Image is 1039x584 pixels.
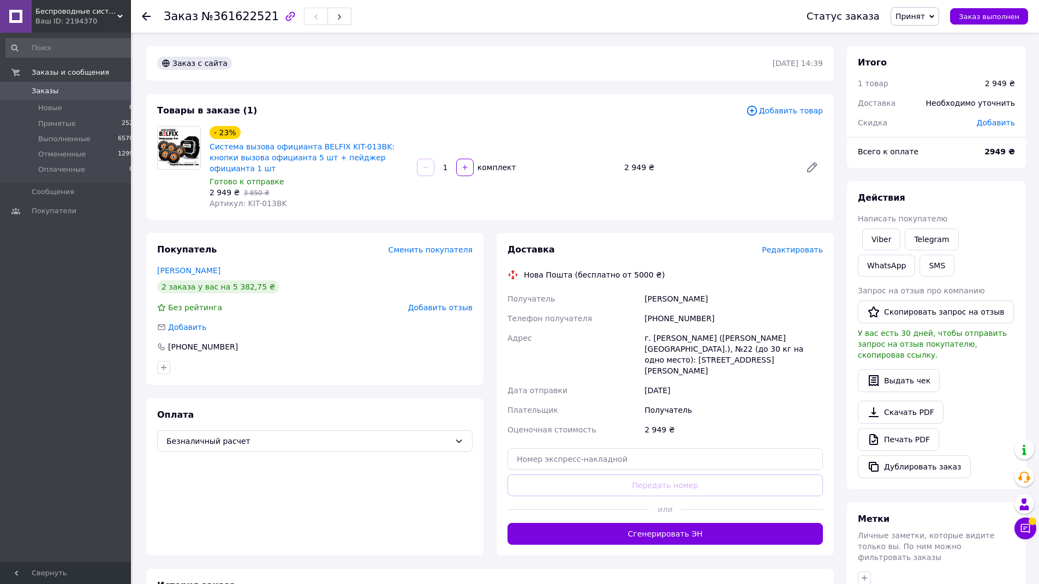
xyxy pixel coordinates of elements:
[38,134,91,144] span: Выполненные
[389,245,473,254] span: Сменить покупателя
[642,381,825,400] div: [DATE]
[807,11,880,22] div: Статус заказа
[905,228,958,250] a: Telegram
[858,79,888,88] span: 1 товар
[35,7,117,16] span: Беспроводные системы вызова официантов и персонала BELFIX
[858,286,985,295] span: Запрос на отзыв про компанию
[166,435,450,447] span: Безналичный расчет
[168,323,206,332] span: Добавить
[35,16,131,26] div: Ваш ID: 2194370
[762,245,823,254] span: Редактировать
[32,206,76,216] span: Покупатели
[507,334,532,342] span: Адрес
[157,410,194,420] span: Оплата
[977,118,1015,127] span: Добавить
[521,269,667,280] div: Нова Пошта (бесплатно от 5000 ₴)
[32,187,74,197] span: Сообщения
[1014,517,1036,539] button: Чат с покупателем
[507,425,596,434] span: Оценочная стоимость
[858,300,1014,323] button: Скопировать запрос на отзыв
[475,162,517,173] div: комплект
[168,303,222,312] span: Без рейтинга
[32,68,109,77] span: Заказы и сообщения
[122,119,133,129] span: 252
[919,91,1022,115] div: Необходимо уточнить
[858,329,1007,359] span: У вас есть 30 дней, чтобы отправить запрос на отзыв покупателю, скопировав ссылку.
[157,266,220,275] a: [PERSON_NAME]
[620,160,797,175] div: 2 949 ₴
[157,57,232,70] div: Заказ с сайта
[164,10,198,23] span: Заказ
[746,105,823,117] span: Добавить товар
[118,149,133,159] span: 1299
[801,156,823,178] a: Редактировать
[642,289,825,309] div: [PERSON_NAME]
[408,303,473,312] span: Добавить отзыв
[858,369,940,392] button: Выдать чек
[858,401,944,424] a: Скачать PDF
[210,126,241,139] div: - 23%
[773,59,823,68] time: [DATE] 14:39
[858,214,947,223] span: Написать покупателю
[5,38,134,58] input: Поиск
[507,406,558,414] span: Плательщик
[858,531,995,562] span: Личные заметки, которые видите только вы. По ним можно фильтровать заказы
[210,188,240,197] span: 2 949 ₴
[642,328,825,381] div: г. [PERSON_NAME] ([PERSON_NAME][GEOGRAPHIC_DATA].), №22 (до 30 кг на одно место): [STREET_ADDRESS...
[649,504,681,515] span: или
[858,57,887,68] span: Итого
[858,192,905,203] span: Действия
[858,99,895,107] span: Доставка
[32,86,58,96] span: Заказы
[858,514,889,524] span: Метки
[38,165,85,174] span: Оплаченные
[157,244,217,255] span: Покупатель
[38,119,76,129] span: Принятые
[201,10,279,23] span: №361622521
[243,189,269,197] span: 3 850 ₴
[858,428,939,451] a: Печать PDF
[157,105,257,116] span: Товары в заказе (1)
[507,294,555,303] span: Получатель
[157,280,279,293] div: 2 заказа у вас на 5 382,75 ₴
[118,134,133,144] span: 6570
[950,8,1028,25] button: Заказ выполнен
[862,228,900,250] a: Viber
[507,386,568,395] span: Дата отправки
[507,244,555,255] span: Доставка
[210,199,287,208] span: Артикул: KIT-013BK
[642,420,825,439] div: 2 949 ₴
[642,309,825,328] div: [PHONE_NUMBER]
[858,255,915,276] a: WhatsApp
[985,78,1015,89] div: 2 949 ₴
[959,13,1019,21] span: Заказ выполнен
[984,147,1015,156] b: 2949 ₴
[642,400,825,420] div: Получатель
[167,341,239,352] div: [PHONE_NUMBER]
[858,118,887,127] span: Скидка
[895,12,925,21] span: Принят
[858,455,971,478] button: Дублировать заказ
[210,142,395,173] a: Система вызова официанта BELFIX KIT-013BK: кнопки вызова официанта 5 шт + пейджер официанта 1 шт
[858,147,918,156] span: Всего к оплате
[507,314,592,323] span: Телефон получателя
[158,127,200,169] img: Система вызова официанта BELFIX KIT-013BK: кнопки вызова официанта 5 шт + пейджер официанта 1 шт
[142,11,151,22] div: Вернуться назад
[210,177,284,186] span: Готово к отправке
[507,523,823,545] button: Сгенерировать ЭН
[507,448,823,470] input: Номер экспресс-накладной
[38,103,62,113] span: Новые
[38,149,86,159] span: Отмененные
[919,255,954,276] button: SMS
